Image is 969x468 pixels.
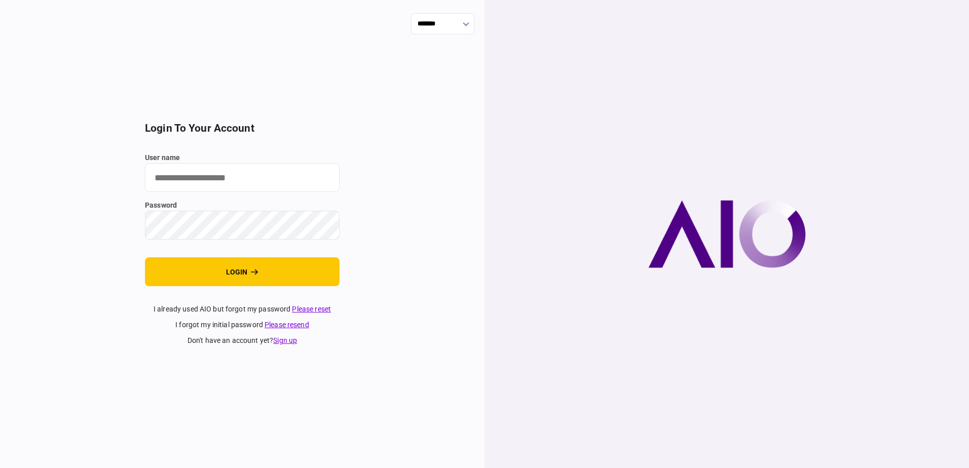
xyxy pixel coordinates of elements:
[145,304,340,315] div: I already used AIO but forgot my password
[648,200,806,268] img: AIO company logo
[265,321,309,329] a: Please resend
[145,320,340,330] div: I forgot my initial password
[145,163,340,192] input: user name
[145,257,340,286] button: login
[145,211,340,240] input: password
[145,200,340,211] label: password
[145,335,340,346] div: don't have an account yet ?
[145,122,340,135] h2: login to your account
[145,152,340,163] label: user name
[292,305,331,313] a: Please reset
[273,336,297,344] a: Sign up
[411,13,474,34] input: show language options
